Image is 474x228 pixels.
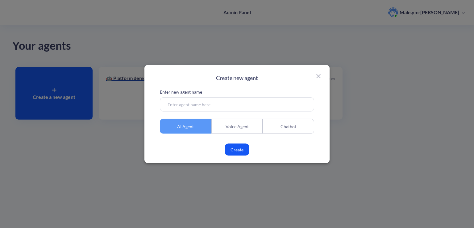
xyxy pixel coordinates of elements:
[160,119,211,134] div: AI Agent
[225,144,249,156] button: Create
[160,89,314,95] p: Enter new agent name
[160,98,314,112] input: Enter agent name here
[211,119,263,134] div: Voice Agent
[160,74,314,81] h2: Create new agent
[263,119,314,134] div: Chatbot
